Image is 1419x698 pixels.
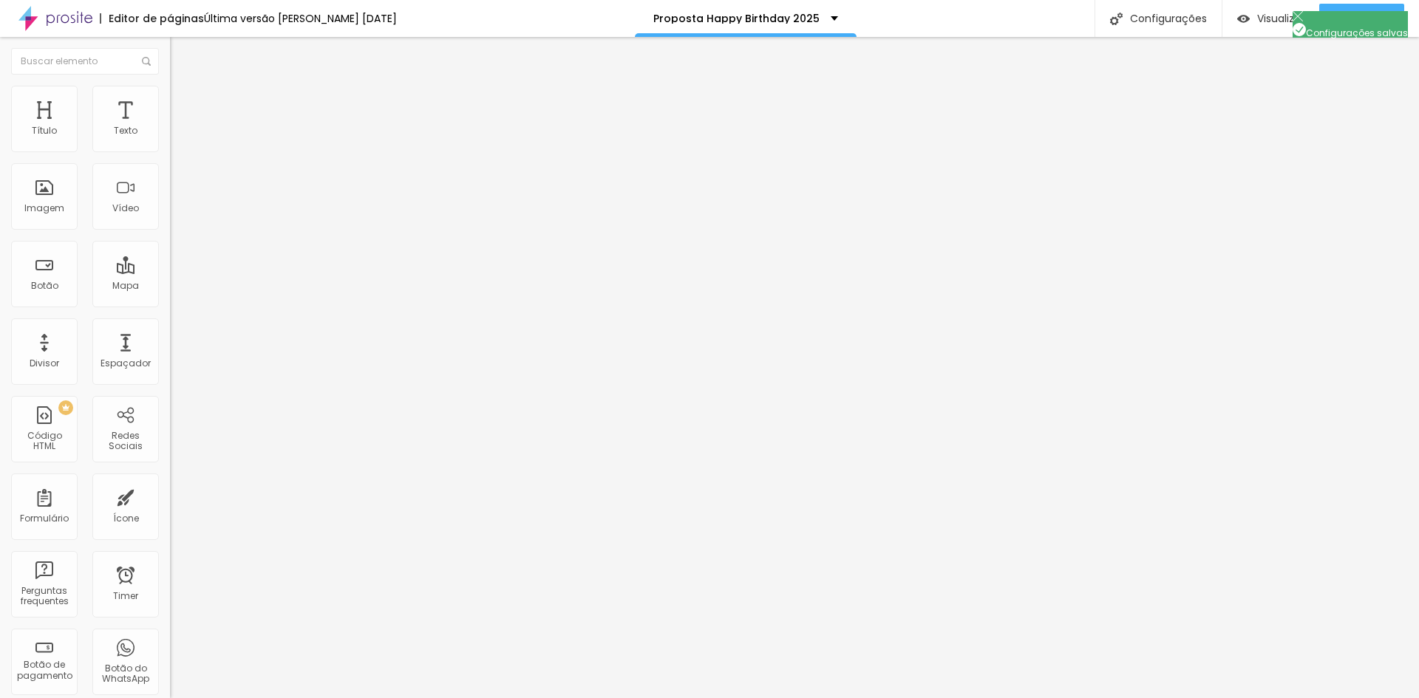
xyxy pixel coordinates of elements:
span: Visualizar [1257,13,1304,24]
div: Última versão [PERSON_NAME] [DATE] [204,13,397,24]
div: Botão [31,281,58,291]
img: Icone [1293,23,1306,36]
img: view-1.svg [1237,13,1250,25]
p: Proposta Happy Birthday 2025 [653,13,820,24]
div: Botão de pagamento [15,660,73,681]
div: Ícone [113,513,139,524]
div: Editor de páginas [100,13,204,24]
div: Timer [113,591,138,601]
div: Imagem [24,203,64,213]
button: Publicar [1319,4,1404,33]
div: Título [32,126,57,136]
div: Vídeo [112,203,139,213]
input: Buscar elemento [11,48,159,75]
div: Perguntas frequentes [15,586,73,607]
div: Espaçador [101,358,151,369]
span: Configurações salvas [1293,27,1408,39]
div: Texto [114,126,137,136]
div: Mapa [112,281,139,291]
button: Visualizar [1222,4,1319,33]
div: Botão do WhatsApp [96,663,154,685]
div: Código HTML [15,431,73,452]
img: Icone [142,57,151,66]
div: Redes Sociais [96,431,154,452]
div: Divisor [30,358,59,369]
img: Icone [1110,13,1123,25]
img: Icone [1293,11,1303,21]
div: Formulário [20,513,69,524]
